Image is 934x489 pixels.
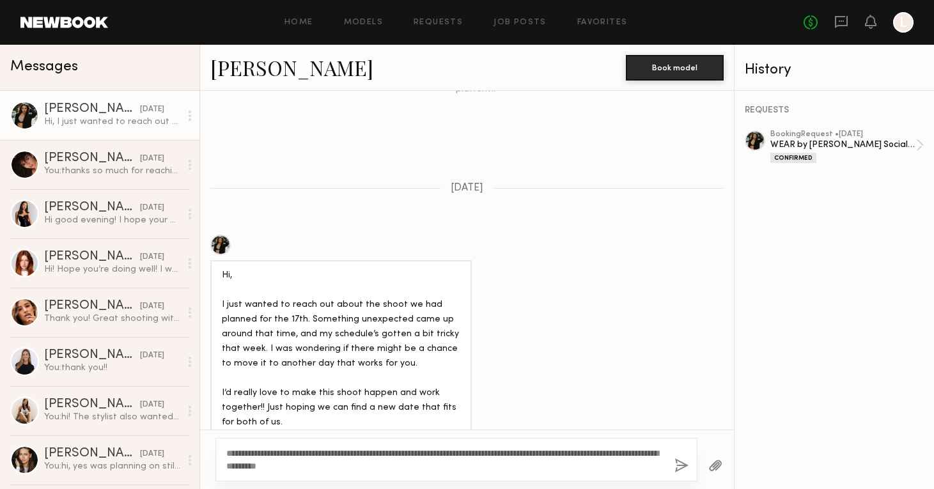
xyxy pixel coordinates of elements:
[44,152,140,165] div: [PERSON_NAME]
[577,19,628,27] a: Favorites
[770,130,924,163] a: bookingRequest •[DATE]WEAR by [PERSON_NAME] Social Media ShootConfirmed
[414,19,463,27] a: Requests
[210,54,373,81] a: [PERSON_NAME]
[44,214,180,226] div: Hi good evening! I hope your week is going great so far. I tried to confirm the booking but it’s ...
[140,350,164,362] div: [DATE]
[222,268,460,459] div: Hi, I just wanted to reach out about the shoot we had planned for the 17th. Something unexpected ...
[140,448,164,460] div: [DATE]
[140,399,164,411] div: [DATE]
[44,263,180,276] div: Hi! Hope you’re doing well! I wanted to reach out to let you guys know that I am also an influenc...
[44,300,140,313] div: [PERSON_NAME]
[140,202,164,214] div: [DATE]
[140,251,164,263] div: [DATE]
[44,313,180,325] div: Thank you! Great shooting with you guys [DATE] 💕
[770,153,816,163] div: Confirmed
[44,251,140,263] div: [PERSON_NAME]
[44,398,140,411] div: [PERSON_NAME]
[140,300,164,313] div: [DATE]
[44,349,140,362] div: [PERSON_NAME]
[344,19,383,27] a: Models
[626,61,724,72] a: Book model
[44,411,180,423] div: You: hi! The stylist also wanted me to pass along to all the models "can you ask them to please b...
[140,153,164,165] div: [DATE]
[44,103,140,116] div: [PERSON_NAME]
[284,19,313,27] a: Home
[44,460,180,472] div: You: hi, yes was planning on still using you. Unfortunately we cannot shift shot dates as we alre...
[10,59,78,74] span: Messages
[44,201,140,214] div: [PERSON_NAME]
[770,139,916,151] div: WEAR by [PERSON_NAME] Social Media Shoot
[140,104,164,116] div: [DATE]
[770,130,916,139] div: booking Request • [DATE]
[44,362,180,374] div: You: thank you!!
[44,116,180,128] div: Hi, I just wanted to reach out about the shoot we had planned for the 17th. Something unexpected ...
[626,55,724,81] button: Book model
[893,12,914,33] a: L
[745,63,924,77] div: History
[745,106,924,115] div: REQUESTS
[44,447,140,460] div: [PERSON_NAME]
[44,165,180,177] div: You: thanks so much for reaching out! we've filled all the model slots at this time so we will re...
[494,19,547,27] a: Job Posts
[451,183,483,194] span: [DATE]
